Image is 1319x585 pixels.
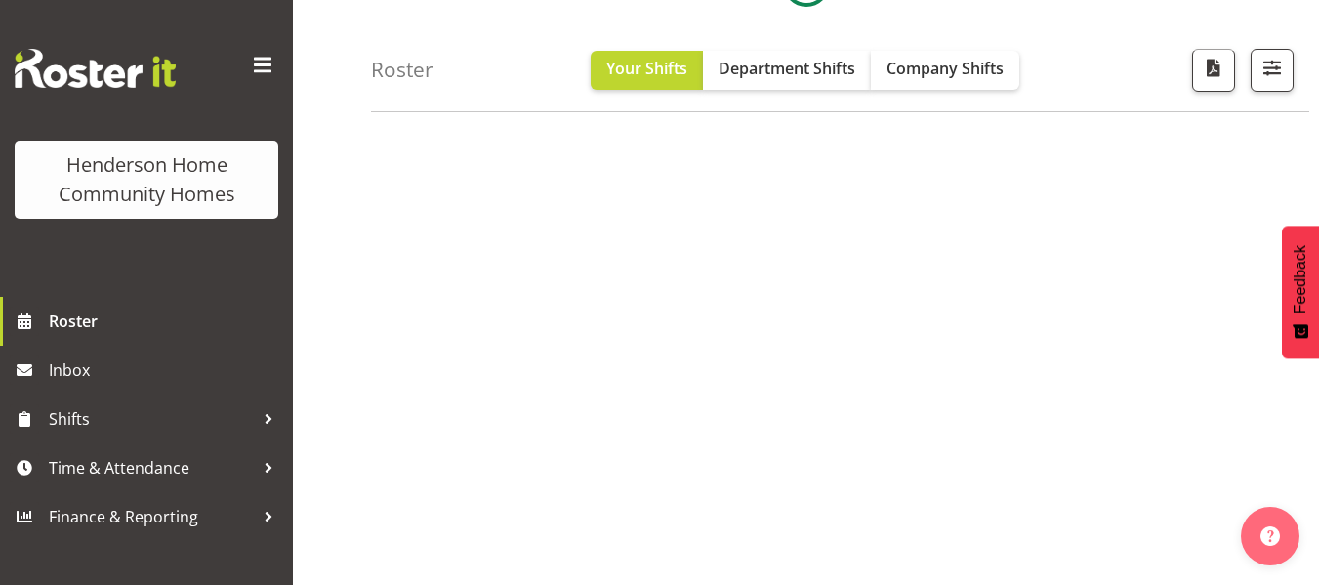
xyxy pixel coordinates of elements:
[719,58,855,79] span: Department Shifts
[886,58,1004,79] span: Company Shifts
[49,307,283,336] span: Roster
[49,355,283,385] span: Inbox
[871,51,1019,90] button: Company Shifts
[1251,49,1294,92] button: Filter Shifts
[371,59,433,81] h4: Roster
[591,51,703,90] button: Your Shifts
[606,58,687,79] span: Your Shifts
[49,404,254,434] span: Shifts
[1282,226,1319,358] button: Feedback - Show survey
[1192,49,1235,92] button: Download a PDF of the roster according to the set date range.
[34,150,259,209] div: Henderson Home Community Homes
[15,49,176,88] img: Rosterit website logo
[49,453,254,482] span: Time & Attendance
[49,502,254,531] span: Finance & Reporting
[1260,526,1280,546] img: help-xxl-2.png
[1292,245,1309,313] span: Feedback
[703,51,871,90] button: Department Shifts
